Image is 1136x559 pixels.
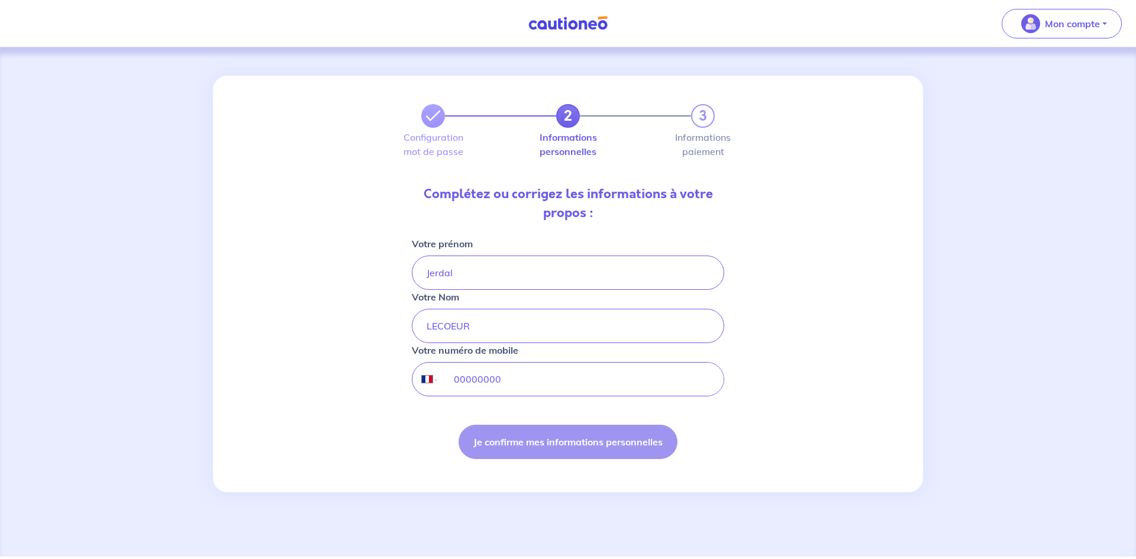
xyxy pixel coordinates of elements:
p: Complétez ou corrigez les informations à votre propos : [412,185,724,222]
label: Configuration mot de passe [421,133,445,156]
p: Votre numéro de mobile [412,343,518,357]
img: illu_account_valid_menu.svg [1021,14,1040,33]
input: Dupont [412,309,724,343]
input: 06 45 54 34 33 [440,363,724,396]
a: 2 [556,104,580,128]
p: Mon compte [1045,17,1100,31]
label: Informations paiement [691,133,715,156]
input: Jean-Marie [412,256,724,290]
button: illu_account_valid_menu.svgMon compte [1002,9,1122,38]
img: Cautioneo [524,16,612,31]
label: Informations personnelles [556,133,580,156]
p: Votre prénom [412,237,473,251]
p: Votre Nom [412,290,459,304]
